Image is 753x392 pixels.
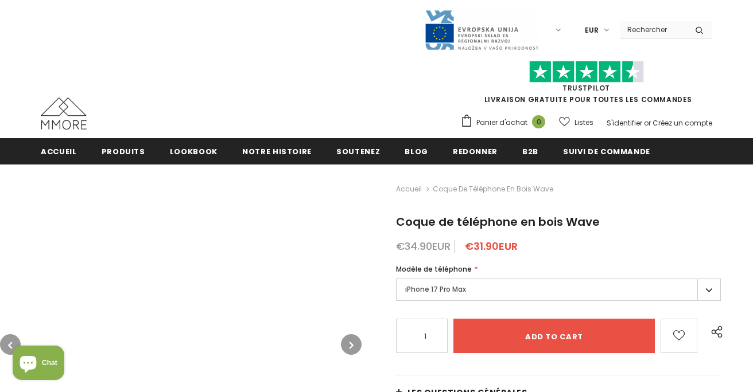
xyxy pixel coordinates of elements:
a: B2B [522,138,538,164]
a: S'identifier [607,118,642,128]
span: Modèle de téléphone [396,264,472,274]
a: soutenez [336,138,380,164]
span: Blog [405,146,428,157]
a: Notre histoire [242,138,312,164]
span: or [644,118,651,128]
a: Accueil [41,138,77,164]
span: Produits [102,146,145,157]
span: Coque de téléphone en bois Wave [396,214,600,230]
span: Panier d'achat [476,117,527,128]
span: €31.90EUR [465,239,518,253]
span: Notre histoire [242,146,312,157]
span: EUR [585,25,599,36]
span: 0 [532,115,545,128]
input: Add to cart [453,319,655,353]
img: Javni Razpis [424,9,539,51]
span: soutenez [336,146,380,157]
img: Cas MMORE [41,97,87,130]
a: Panier d'achat 0 [460,114,551,131]
a: TrustPilot [562,83,610,93]
a: Suivi de commande [563,138,650,164]
span: LIVRAISON GRATUITE POUR TOUTES LES COMMANDES [460,66,712,104]
a: Blog [405,138,428,164]
span: Accueil [41,146,77,157]
span: B2B [522,146,538,157]
span: Coque de téléphone en bois Wave [433,182,553,196]
span: Listes [575,117,593,128]
a: Produits [102,138,145,164]
a: Redonner [453,138,498,164]
inbox-online-store-chat: Shopify online store chat [9,346,68,383]
a: Accueil [396,182,422,196]
a: Listes [559,112,593,132]
span: €34.90EUR [396,239,451,253]
span: Lookbook [170,146,218,157]
img: Faites confiance aux étoiles pilotes [529,61,644,83]
a: Créez un compte [653,118,712,128]
input: Search Site [620,21,686,38]
label: iPhone 17 Pro Max [396,279,721,301]
span: Suivi de commande [563,146,650,157]
a: Javni Razpis [424,25,539,34]
a: Lookbook [170,138,218,164]
span: Redonner [453,146,498,157]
